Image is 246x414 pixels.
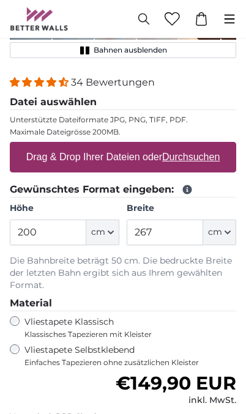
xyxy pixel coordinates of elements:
span: cm [91,226,105,238]
span: cm [208,226,222,238]
button: Bahnen ausblenden [10,42,236,58]
legend: Datei auswählen [10,95,236,110]
legend: Material [10,296,236,311]
span: €149,90 EUR [116,372,236,394]
span: 34 Bewertungen [71,76,155,88]
label: Drag & Drop Ihrer Dateien oder [21,145,225,169]
legend: Gewünschtes Format eingeben: [10,182,236,198]
label: Höhe [10,202,119,215]
div: inkl. MwSt. [116,394,236,407]
p: Maximale Dateigrösse 200MB. [10,127,236,137]
span: Einfaches Tapezieren ohne zusätzlichen Kleister [24,358,236,368]
span: Klassisches Tapezieren mit Kleister [24,330,236,339]
span: 4.32 stars [10,76,71,88]
p: Unterstützte Dateiformate JPG, PNG, TIFF, PDF. [10,115,236,125]
span: Bahnen ausblenden [94,45,167,55]
label: Vliestapete Selbstklebend [24,344,236,368]
label: Vliestapete Klassisch [24,316,236,339]
button: cm [203,220,236,245]
button: cm [86,220,119,245]
label: Breite [127,202,236,215]
img: Betterwalls [10,7,69,31]
p: Die Bahnbreite beträgt 50 cm. Die bedruckte Breite der letzten Bahn ergibt sich aus Ihrem gewählt... [10,255,236,292]
u: Durchsuchen [162,152,220,162]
